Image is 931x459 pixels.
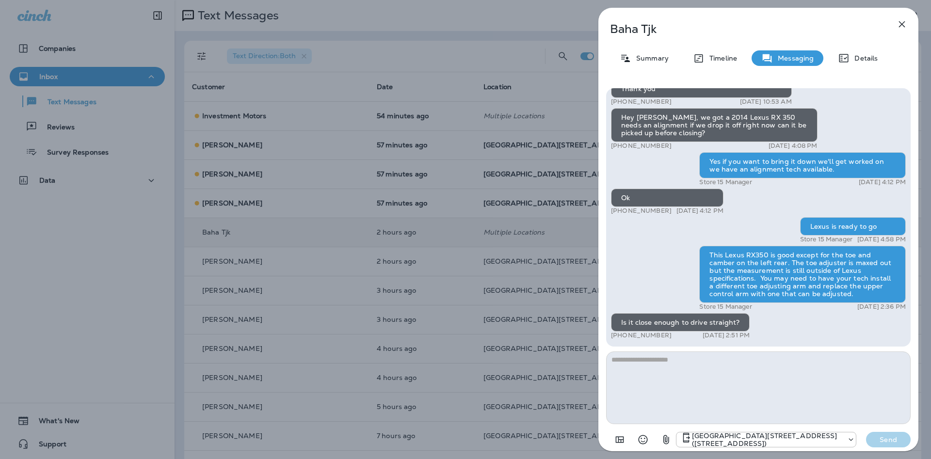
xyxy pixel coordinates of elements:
p: Messaging [773,54,814,62]
p: [PHONE_NUMBER] [611,142,672,150]
p: [DATE] 10:53 AM [740,98,792,106]
p: Store 15 Manager [800,236,852,243]
p: [DATE] 2:36 PM [857,303,906,311]
div: Hey [PERSON_NAME], we got a 2014 Lexus RX 350 needs an alignment if we drop it off right now can ... [611,108,818,142]
div: Ok [611,189,723,207]
div: This Lexus RX350 is good except for the toe and camber on the left rear. The toe adjuster is maxe... [699,246,906,303]
button: Add in a premade template [610,430,629,449]
div: Lexus is ready to go [800,217,906,236]
button: Select an emoji [633,430,653,449]
p: [DATE] 4:58 PM [857,236,906,243]
p: [PHONE_NUMBER] [611,207,672,215]
p: [DATE] 4:12 PM [676,207,723,215]
p: Store 15 Manager [699,303,752,311]
div: Yes if you want to bring it down we'll get worked on we have an alignment tech available. [699,152,906,178]
p: [DATE] 4:08 PM [769,142,818,150]
p: Details [850,54,878,62]
p: [DATE] 4:12 PM [859,178,906,186]
p: [DATE] 2:51 PM [703,332,750,339]
div: +1 (402) 891-8464 [676,432,856,447]
p: [PHONE_NUMBER] [611,332,672,339]
p: Summary [631,54,669,62]
p: Store 15 Manager [699,178,752,186]
div: Is it close enough to drive straight? [611,313,750,332]
p: [GEOGRAPHIC_DATA][STREET_ADDRESS] ([STREET_ADDRESS]) [692,432,842,447]
p: [PHONE_NUMBER] [611,98,672,106]
p: Baha Tjk [610,22,875,36]
p: Timeline [705,54,737,62]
